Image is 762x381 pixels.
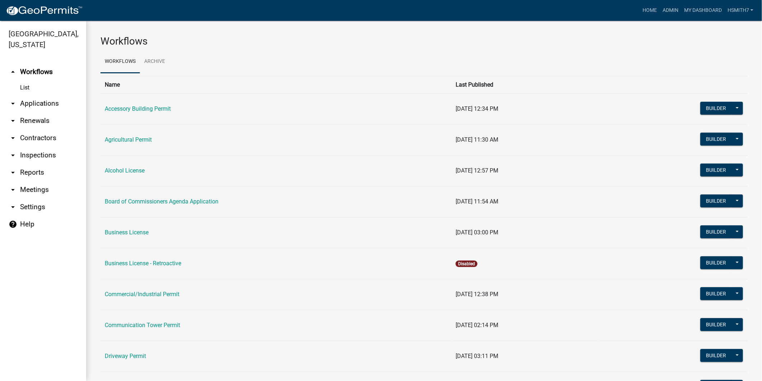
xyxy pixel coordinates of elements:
a: Board of Commissioners Agenda Application [105,198,218,205]
a: Admin [660,4,681,17]
i: arrow_drop_down [9,134,17,142]
button: Builder [700,194,732,207]
button: Builder [700,225,732,238]
i: arrow_drop_up [9,68,17,76]
button: Builder [700,256,732,269]
button: Builder [700,287,732,300]
a: My Dashboard [681,4,725,17]
i: arrow_drop_down [9,168,17,177]
i: arrow_drop_down [9,99,17,108]
button: Builder [700,102,732,115]
i: help [9,220,17,229]
a: Business License [105,229,149,236]
a: Communication Tower Permit [105,322,180,329]
span: [DATE] 12:34 PM [456,105,498,112]
span: [DATE] 03:11 PM [456,353,498,359]
button: Builder [700,164,732,176]
th: Last Published [451,76,598,93]
a: Business License - Retroactive [105,260,181,267]
a: Driveway Permit [105,353,146,359]
i: arrow_drop_down [9,116,17,125]
button: Builder [700,133,732,146]
a: Home [640,4,660,17]
button: Builder [700,318,732,331]
i: arrow_drop_down [9,151,17,160]
a: Agricultural Permit [105,136,152,143]
a: hsmith7 [725,4,756,17]
i: arrow_drop_down [9,185,17,194]
span: [DATE] 12:57 PM [456,167,498,174]
button: Builder [700,349,732,362]
span: [DATE] 03:00 PM [456,229,498,236]
a: Alcohol License [105,167,145,174]
th: Name [100,76,451,93]
a: Workflows [100,50,140,73]
span: [DATE] 12:38 PM [456,291,498,298]
span: [DATE] 02:14 PM [456,322,498,329]
h3: Workflows [100,35,748,47]
span: [DATE] 11:30 AM [456,136,498,143]
a: Commercial/Industrial Permit [105,291,179,298]
span: [DATE] 11:54 AM [456,198,498,205]
span: Disabled [456,261,478,267]
a: Archive [140,50,169,73]
a: Accessory Building Permit [105,105,171,112]
i: arrow_drop_down [9,203,17,211]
